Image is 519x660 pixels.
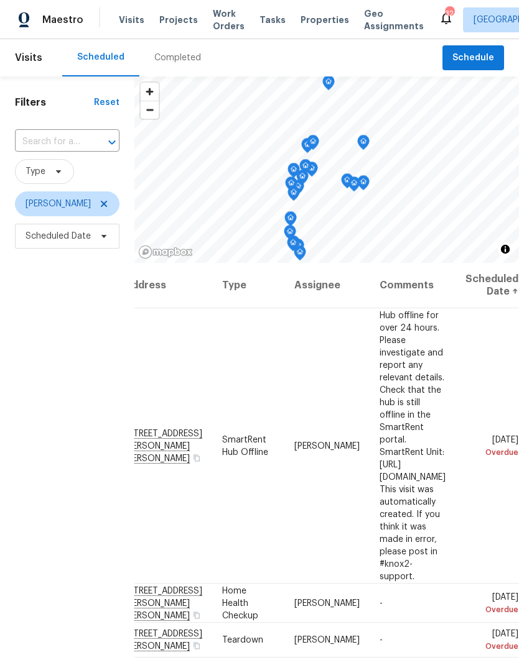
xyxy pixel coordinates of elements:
[380,311,446,580] span: Hub offline for over 24 hours. Please investigate and report any relevant details. Check that the...
[357,175,370,195] div: Map marker
[294,636,360,644] span: [PERSON_NAME]
[284,211,297,231] div: Map marker
[26,198,91,210] span: [PERSON_NAME]
[213,7,245,32] span: Work Orders
[370,263,456,308] th: Comments
[191,452,202,463] button: Copy Address
[222,586,258,620] span: Home Health Checkup
[159,14,198,26] span: Projects
[364,7,424,32] span: Geo Assignments
[442,45,504,71] button: Schedule
[284,225,296,244] div: Map marker
[26,165,45,178] span: Type
[465,630,518,653] span: [DATE]
[465,435,518,458] span: [DATE]
[465,592,518,615] span: [DATE]
[299,159,312,178] div: Map marker
[465,446,518,458] div: Overdue
[285,176,297,196] div: Map marker
[77,51,124,63] div: Scheduled
[124,263,212,308] th: Address
[15,96,94,109] h1: Filters
[294,245,306,265] div: Map marker
[26,230,91,242] span: Scheduled Date
[119,14,144,26] span: Visits
[301,138,314,157] div: Map marker
[502,242,509,256] span: Toggle attribution
[301,14,349,26] span: Properties
[288,186,300,205] div: Map marker
[380,598,383,607] span: -
[222,636,263,644] span: Teardown
[94,96,119,109] div: Reset
[452,50,494,66] span: Schedule
[103,134,121,151] button: Open
[465,603,518,615] div: Overdue
[141,83,159,101] button: Zoom in
[445,7,454,20] div: 32
[498,242,513,257] button: Toggle attribution
[288,163,300,182] div: Map marker
[191,609,202,620] button: Copy Address
[42,14,83,26] span: Maestro
[15,132,85,152] input: Search for an address...
[456,263,519,308] th: Scheduled Date ↑
[287,236,299,255] div: Map marker
[284,263,370,308] th: Assignee
[141,101,159,119] button: Zoom out
[138,245,193,259] a: Mapbox homepage
[294,441,360,450] span: [PERSON_NAME]
[465,640,518,653] div: Overdue
[348,176,360,196] div: Map marker
[15,44,42,71] span: Visits
[154,52,201,64] div: Completed
[341,173,353,193] div: Map marker
[380,636,383,644] span: -
[222,435,268,456] span: SmartRent Hub Offline
[322,75,335,94] div: Map marker
[357,135,370,154] div: Map marker
[191,640,202,651] button: Copy Address
[259,16,286,24] span: Tasks
[212,263,284,308] th: Type
[307,135,319,154] div: Map marker
[296,170,309,189] div: Map marker
[294,598,360,607] span: [PERSON_NAME]
[306,162,318,181] div: Map marker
